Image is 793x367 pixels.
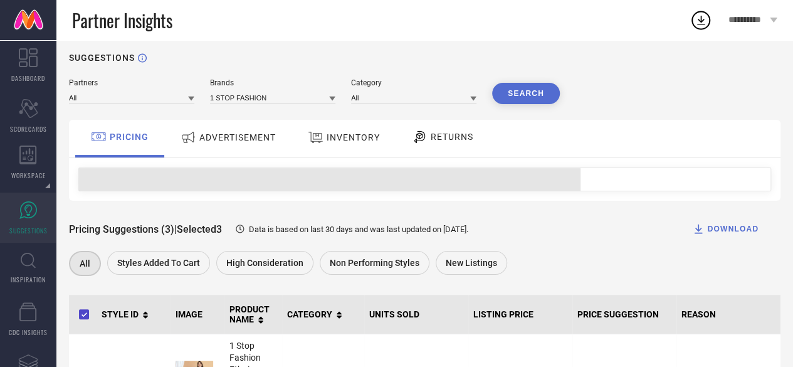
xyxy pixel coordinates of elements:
div: DOWNLOAD [692,223,759,235]
th: REASON [676,295,780,334]
span: SUGGESTIONS [9,226,48,235]
div: Brands [210,78,335,87]
span: INVENTORY [327,132,380,142]
div: Category [351,78,476,87]
th: LISTING PRICE [468,295,572,334]
th: STYLE ID [97,295,171,334]
span: Pricing Suggestions (3) [69,223,174,235]
button: Search [492,83,560,104]
button: DOWNLOAD [676,216,774,242]
span: PRICING [110,132,149,142]
span: SCORECARDS [10,124,47,134]
span: RETURNS [431,132,473,142]
span: Data is based on last 30 days and was last updated on [DATE] . [249,225,468,234]
th: PRICE SUGGESTION [572,295,676,334]
span: DASHBOARD [11,73,45,83]
span: Selected 3 [177,223,222,235]
span: New Listings [446,258,497,268]
span: CDC INSIGHTS [9,327,48,337]
span: | [174,223,177,235]
span: Styles Added To Cart [117,258,200,268]
span: INSPIRATION [11,275,46,284]
span: ADVERTISEMENT [199,132,276,142]
th: IMAGE [171,295,224,334]
span: High Consideration [226,258,303,268]
span: Non Performing Styles [330,258,419,268]
th: PRODUCT NAME [224,295,282,334]
span: Partner Insights [72,8,172,33]
span: All [80,258,90,269]
div: Partners [69,78,194,87]
th: UNITS SOLD [364,295,468,334]
span: WORKSPACE [11,171,46,180]
h1: SUGGESTIONS [69,53,135,63]
div: Open download list [690,9,712,31]
th: CATEGORY [282,295,364,334]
